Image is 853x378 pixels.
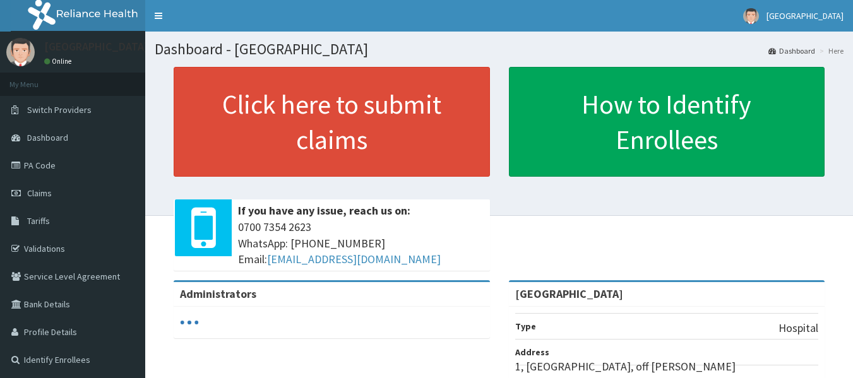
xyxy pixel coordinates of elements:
span: Tariffs [27,215,50,227]
a: [EMAIL_ADDRESS][DOMAIN_NAME] [267,252,441,266]
h1: Dashboard - [GEOGRAPHIC_DATA] [155,41,844,57]
p: Hospital [778,320,818,336]
strong: [GEOGRAPHIC_DATA] [515,286,623,301]
img: User Image [6,38,35,66]
span: 0700 7354 2623 WhatsApp: [PHONE_NUMBER] Email: [238,219,484,268]
b: Type [515,321,536,332]
span: [GEOGRAPHIC_DATA] [767,10,844,21]
img: User Image [743,8,759,24]
a: Online [44,57,75,66]
span: Claims [27,187,52,199]
svg: audio-loading [180,313,199,332]
a: Click here to submit claims [174,67,490,177]
b: Administrators [180,286,256,301]
li: Here [816,45,844,56]
span: Switch Providers [27,104,92,115]
p: [GEOGRAPHIC_DATA] [44,41,148,52]
a: Dashboard [768,45,815,56]
a: How to Identify Enrollees [509,67,825,177]
b: If you have any issue, reach us on: [238,203,410,218]
span: Dashboard [27,132,68,143]
b: Address [515,346,549,358]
